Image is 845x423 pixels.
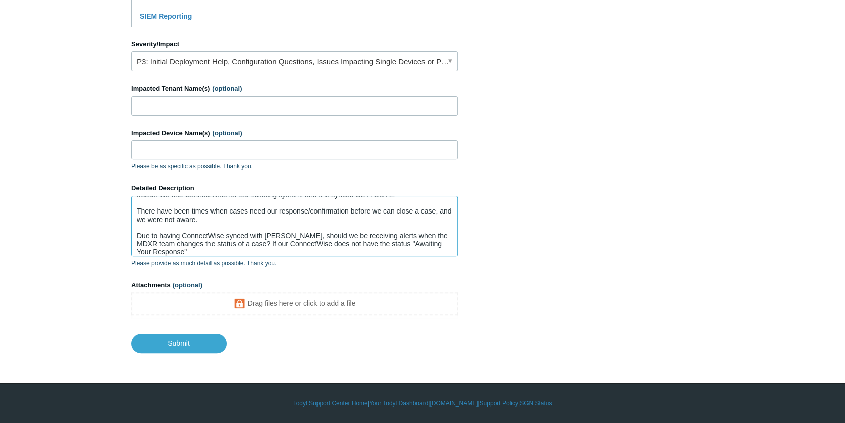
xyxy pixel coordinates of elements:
a: SIEM Reporting [140,12,192,20]
label: Impacted Device Name(s) [131,128,458,138]
label: Detailed Description [131,183,458,193]
p: Please provide as much detail as possible. Thank you. [131,259,458,268]
a: Todyl Support Center Home [293,399,368,408]
p: Please be as specific as possible. Thank you. [131,162,458,171]
input: Submit [131,334,227,353]
span: (optional) [173,281,202,289]
span: (optional) [212,85,242,92]
label: Attachments [131,280,458,290]
a: Your Todyl Dashboard [369,399,428,408]
div: | | | | [131,399,714,408]
span: (optional) [213,129,242,137]
a: P3: Initial Deployment Help, Configuration Questions, Issues Impacting Single Devices or Past Out... [131,51,458,71]
label: Impacted Tenant Name(s) [131,84,458,94]
label: Severity/Impact [131,39,458,49]
a: [DOMAIN_NAME] [430,399,478,408]
a: Support Policy [480,399,518,408]
a: SGN Status [520,399,552,408]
